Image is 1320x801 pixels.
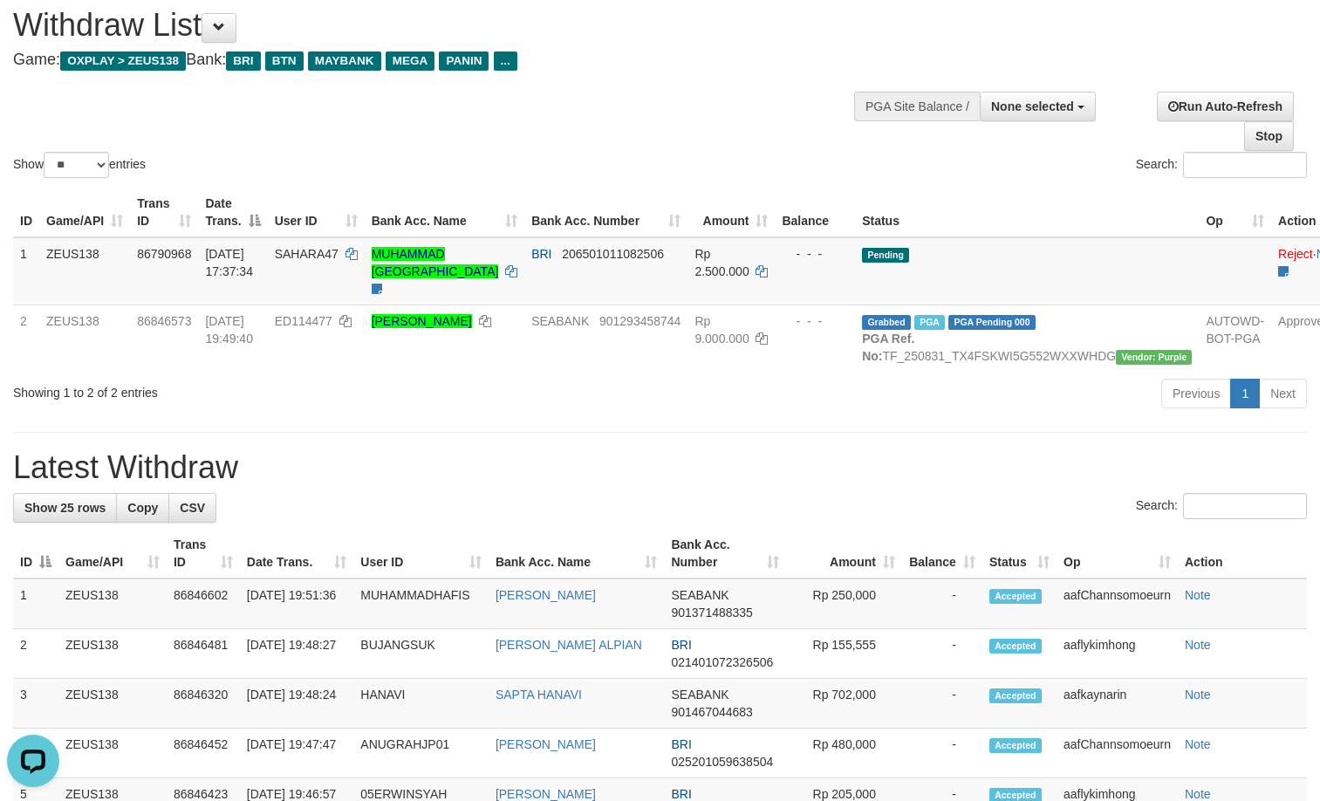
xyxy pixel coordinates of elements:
td: TF_250831_TX4FSKWI5G552WXXWHDG [855,305,1199,372]
td: AUTOWD-BOT-PGA [1199,305,1271,372]
a: Stop [1244,121,1294,151]
td: aaflykimhong [1057,629,1178,679]
a: Previous [1161,379,1231,408]
a: MUHAMMAD [GEOGRAPHIC_DATA] [372,247,499,278]
td: Rp 480,000 [786,729,902,778]
span: Copy 901293458744 to clipboard [599,314,681,328]
h1: Withdraw List [13,8,863,43]
th: ID: activate to sort column descending [13,529,58,578]
td: 1 [13,237,39,305]
td: ZEUS138 [58,679,167,729]
input: Search: [1183,493,1307,519]
td: aafChannsomoeurn [1057,578,1178,629]
th: Status [855,188,1199,237]
a: [PERSON_NAME] [496,787,596,801]
a: Copy [116,493,169,523]
th: Bank Acc. Number: activate to sort column ascending [524,188,687,237]
td: 86846320 [167,679,240,729]
span: Rp 9.000.000 [694,314,749,346]
span: Accepted [989,738,1042,753]
span: BRI [226,51,260,71]
th: Game/API: activate to sort column ascending [39,188,130,237]
input: Search: [1183,152,1307,178]
td: Rp 155,555 [786,629,902,679]
td: 1 [13,578,58,629]
label: Search: [1136,493,1307,519]
th: ID [13,188,39,237]
div: Showing 1 to 2 of 2 entries [13,377,537,401]
span: BRI [671,638,691,652]
a: Note [1185,737,1211,751]
td: - [902,729,982,778]
span: SEABANK [671,688,728,702]
th: Trans ID: activate to sort column ascending [130,188,198,237]
button: Open LiveChat chat widget [7,7,59,59]
span: Copy 901371488335 to clipboard [671,606,752,620]
td: ZEUS138 [58,629,167,679]
td: - [902,679,982,729]
th: Date Trans.: activate to sort column ascending [240,529,354,578]
td: Rp 250,000 [786,578,902,629]
a: [PERSON_NAME] [372,314,472,328]
span: Marked by aafkaynarin [914,315,945,330]
span: MAYBANK [308,51,381,71]
span: PANIN [439,51,489,71]
th: Balance [775,188,855,237]
td: - [902,629,982,679]
span: PGA Pending [948,315,1036,330]
select: Showentries [44,152,109,178]
td: [DATE] 19:48:27 [240,629,354,679]
span: SAHARA47 [275,247,339,261]
th: Bank Acc. Name: activate to sort column ascending [489,529,665,578]
td: BUJANGSUK [353,629,489,679]
span: Copy 206501011082506 to clipboard [562,247,664,261]
a: 1 [1230,379,1260,408]
td: MUHAMMADHAFIS [353,578,489,629]
td: ZEUS138 [58,729,167,778]
span: Copy 025201059638504 to clipboard [671,755,773,769]
span: 86790968 [137,247,191,261]
a: [PERSON_NAME] [496,737,596,751]
td: - [902,578,982,629]
span: ED114477 [275,314,332,328]
span: Copy 901467044683 to clipboard [671,705,752,719]
span: [DATE] 17:37:34 [205,247,253,278]
a: [PERSON_NAME] [496,588,596,602]
span: BRI [671,787,691,801]
span: Accepted [989,589,1042,604]
td: ZEUS138 [58,578,167,629]
span: None selected [991,99,1074,113]
th: Status: activate to sort column ascending [982,529,1057,578]
span: Grabbed [862,315,911,330]
td: aafChannsomoeurn [1057,729,1178,778]
a: Next [1259,379,1307,408]
span: Accepted [989,639,1042,654]
span: 86846573 [137,314,191,328]
th: Action [1178,529,1307,578]
span: Show 25 rows [24,501,106,515]
td: 2 [13,629,58,679]
td: 2 [13,305,39,372]
label: Search: [1136,152,1307,178]
span: CSV [180,501,205,515]
span: Copy 021401072326506 to clipboard [671,655,773,669]
b: PGA Ref. No: [862,332,914,363]
th: Amount: activate to sort column ascending [786,529,902,578]
th: Bank Acc. Name: activate to sort column ascending [365,188,525,237]
td: 86846481 [167,629,240,679]
td: HANAVI [353,679,489,729]
h1: Latest Withdraw [13,450,1307,485]
th: Bank Acc. Number: activate to sort column ascending [664,529,786,578]
a: Run Auto-Refresh [1157,92,1294,121]
span: Pending [862,248,909,263]
th: Date Trans.: activate to sort column descending [198,188,267,237]
th: Balance: activate to sort column ascending [902,529,982,578]
td: 86846602 [167,578,240,629]
span: OXPLAY > ZEUS138 [60,51,186,71]
td: 3 [13,679,58,729]
span: Accepted [989,688,1042,703]
span: BRI [671,737,691,751]
td: aafkaynarin [1057,679,1178,729]
td: [DATE] 19:51:36 [240,578,354,629]
span: Vendor URL: https://trx4.1velocity.biz [1116,350,1192,365]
